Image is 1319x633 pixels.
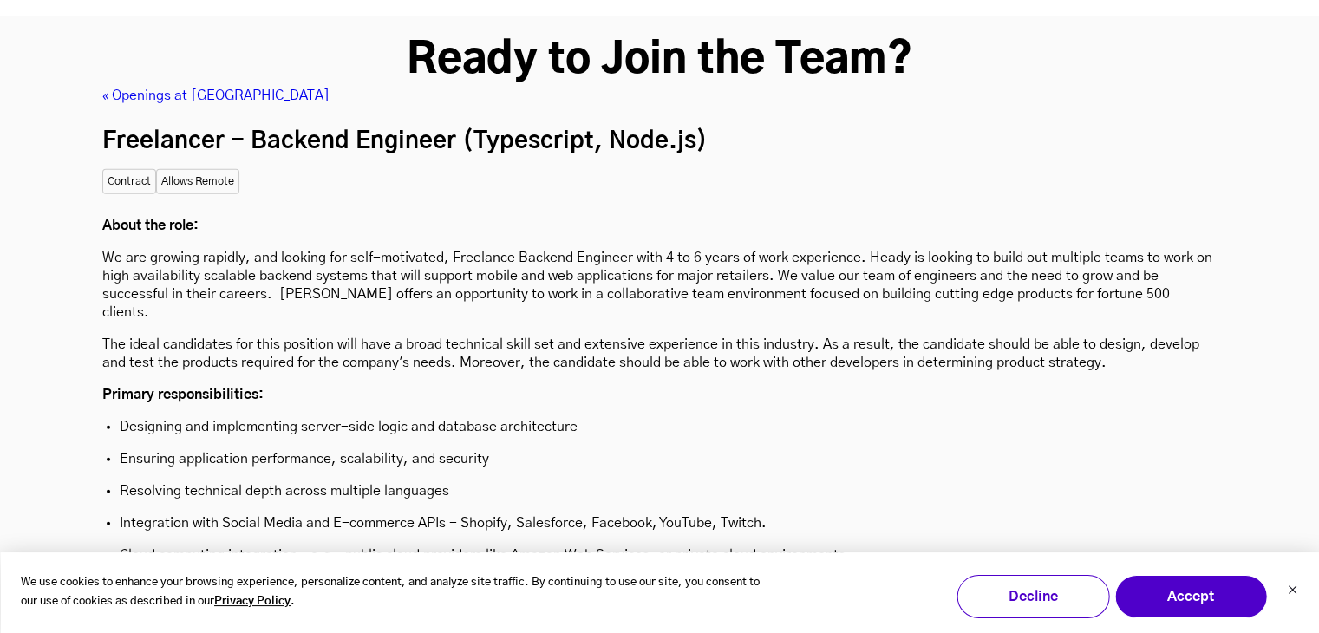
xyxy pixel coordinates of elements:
strong: Ready to Join the Team? [407,40,912,82]
h2: Freelancer - Backend Engineer (Typescript, Node.js) [102,122,1217,160]
button: Decline [957,575,1109,618]
strong: About the role: [102,219,199,232]
p: We use cookies to enhance your browsing experience, personalize content, and analyze site traffic... [21,573,771,613]
p: Ensuring application performance, scalability, and security [120,450,1199,468]
a: « Openings at [GEOGRAPHIC_DATA] [102,88,330,102]
p: Integration with Social Media and E-commerce APIs - Shopify, Salesforce, Facebook, YouTube, Twitch. [120,514,1199,532]
button: Accept [1114,575,1267,618]
p: Designing and implementing server-side logic and database architecture [120,418,1199,436]
p: Resolving technical depth across multiple languages [120,482,1199,500]
strong: Primary responsibilities: [102,388,264,401]
button: Dismiss cookie banner [1287,583,1297,601]
small: Contract [102,169,156,194]
p: We are growing rapidly, and looking for self-motivated, Freelance Backend Engineer with 4 to 6 ye... [102,249,1217,322]
p: The ideal candidates for this position will have a broad technical skill set and extensive experi... [102,336,1217,372]
small: Allows Remote [156,169,239,194]
a: Privacy Policy [214,592,291,612]
p: Cloud computing integration—e.g., public cloud providers like Amazon Web Services, or private clo... [120,546,1199,564]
